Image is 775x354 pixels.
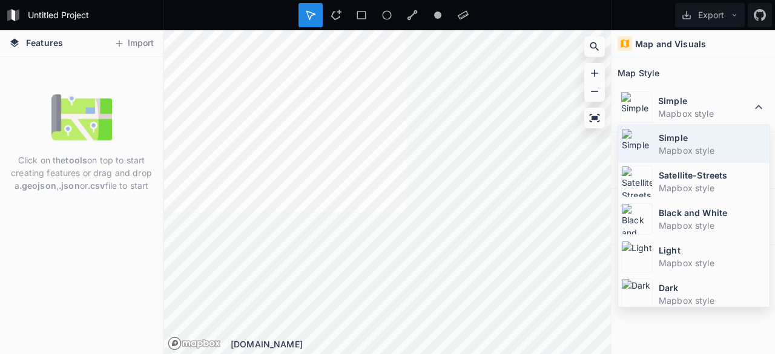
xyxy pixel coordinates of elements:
[659,144,767,157] dd: Mapbox style
[168,336,182,350] a: Mapbox logo
[51,87,112,148] img: empty
[635,38,706,50] h4: Map and Visuals
[659,294,767,307] dd: Mapbox style
[621,241,653,272] img: Light
[675,3,745,27] button: Export
[621,128,653,160] img: Simple
[65,155,87,165] strong: tools
[658,94,751,107] dt: Simple
[19,180,56,191] strong: .geojson
[108,34,160,53] button: Import
[59,180,80,191] strong: .json
[659,257,767,269] dd: Mapbox style
[231,338,611,350] div: [DOMAIN_NAME]
[26,36,63,49] span: Features
[621,91,652,123] img: Simple
[659,182,767,194] dd: Mapbox style
[659,219,767,232] dd: Mapbox style
[659,169,767,182] dt: Satellite-Streets
[9,154,154,192] p: Click on the on top to start creating features or drag and drop a , or file to start
[88,180,105,191] strong: .csv
[621,166,653,197] img: Satellite-Streets
[168,336,221,350] a: Mapbox logo
[621,203,653,235] img: Black and White
[659,131,767,144] dt: Simple
[618,64,659,82] h2: Map Style
[659,206,767,219] dt: Black and White
[659,244,767,257] dt: Light
[658,107,751,120] dd: Mapbox style
[659,281,767,294] dt: Dark
[621,278,653,310] img: Dark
